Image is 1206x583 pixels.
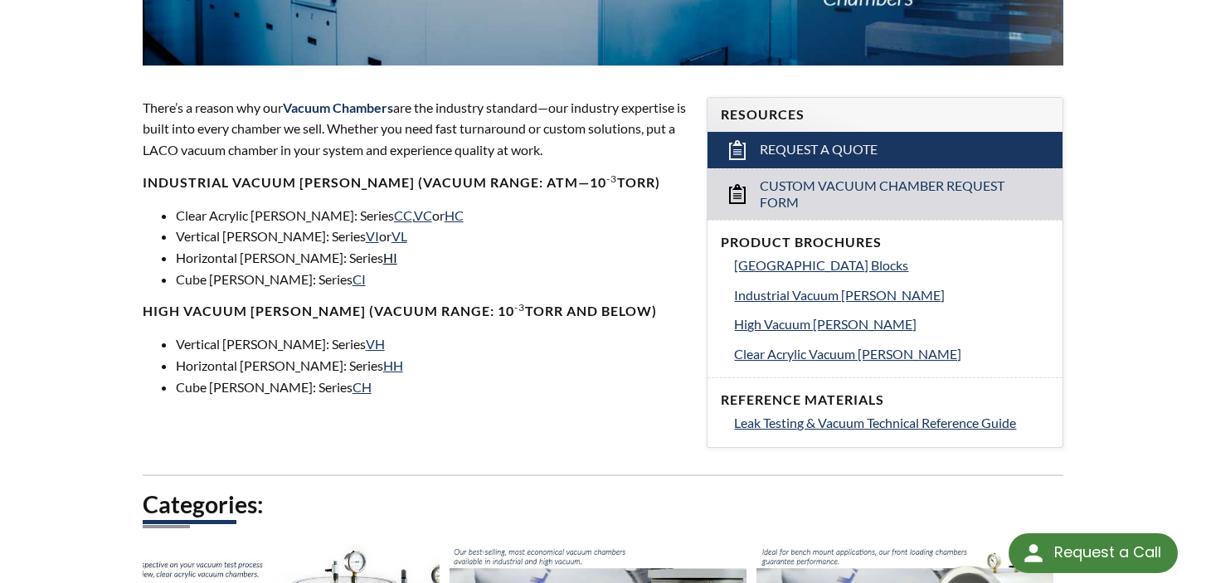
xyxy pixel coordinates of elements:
a: Clear Acrylic Vacuum [PERSON_NAME] [734,343,1049,365]
p: There’s a reason why our are the industry standard—our industry expertise is built into every cha... [143,97,688,161]
span: Vacuum Chambers [283,100,393,115]
li: Cube [PERSON_NAME]: Series [176,269,688,290]
li: Vertical [PERSON_NAME]: Series or [176,226,688,247]
a: Custom Vacuum Chamber Request Form [708,168,1063,221]
li: Cube [PERSON_NAME]: Series [176,377,688,398]
sup: -3 [606,172,617,185]
a: VL [391,228,407,244]
a: High Vacuum [PERSON_NAME] [734,313,1049,335]
span: Leak Testing & Vacuum Technical Reference Guide [734,415,1016,430]
h2: Categories: [143,489,1064,520]
span: Clear Acrylic Vacuum [PERSON_NAME] [734,346,961,362]
span: Industrial Vacuum [PERSON_NAME] [734,287,945,303]
a: Industrial Vacuum [PERSON_NAME] [734,284,1049,306]
h4: Reference Materials [721,391,1049,409]
a: Leak Testing & Vacuum Technical Reference Guide [734,412,1049,434]
a: VI [366,228,379,244]
h4: Industrial Vacuum [PERSON_NAME] (vacuum range: atm—10 Torr) [143,174,688,192]
span: High Vacuum [PERSON_NAME] [734,316,917,332]
a: VC [414,207,432,223]
a: HI [383,250,397,265]
img: round button [1020,540,1047,566]
li: Horizontal [PERSON_NAME]: Series [176,355,688,377]
a: [GEOGRAPHIC_DATA] Blocks [734,255,1049,276]
span: Request a Quote [760,141,878,158]
div: Request a Call [1054,533,1161,571]
a: HH [383,357,403,373]
li: Vertical [PERSON_NAME]: Series [176,333,688,355]
a: HC [445,207,464,223]
h4: High Vacuum [PERSON_NAME] (Vacuum range: 10 Torr and below) [143,303,688,320]
h4: Product Brochures [721,234,1049,251]
span: [GEOGRAPHIC_DATA] Blocks [734,257,908,273]
a: Request a Quote [708,132,1063,168]
li: Horizontal [PERSON_NAME]: Series [176,247,688,269]
a: CI [353,271,366,287]
a: VH [366,336,385,352]
a: CC [394,207,412,223]
span: Custom Vacuum Chamber Request Form [760,177,1012,212]
li: Clear Acrylic [PERSON_NAME]: Series , or [176,205,688,226]
sup: -3 [514,301,525,313]
div: Request a Call [1009,533,1178,573]
h4: Resources [721,106,1049,124]
a: CH [353,379,372,395]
